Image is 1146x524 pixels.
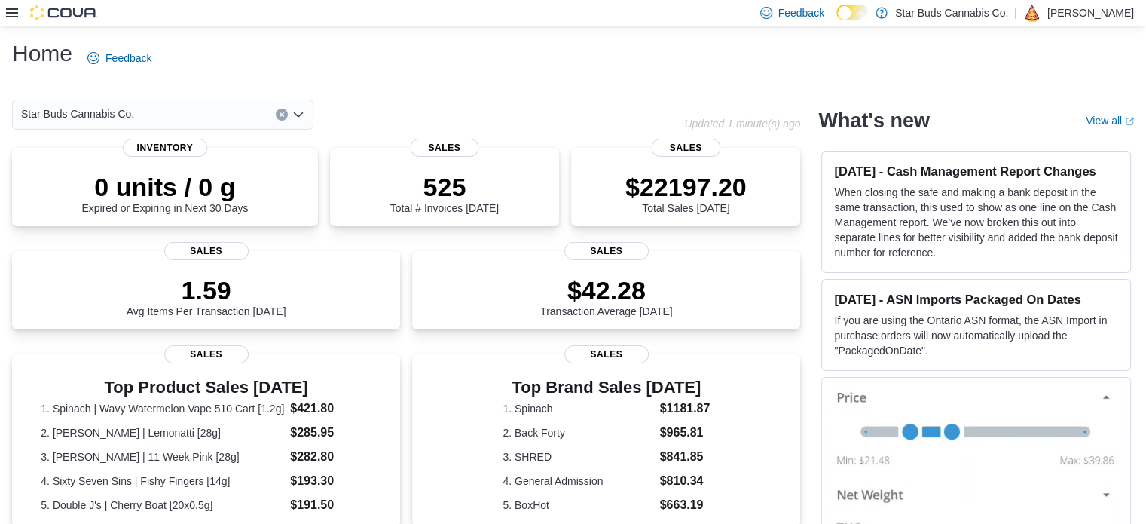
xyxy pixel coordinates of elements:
h2: What's new [818,109,929,133]
dd: $285.95 [290,424,371,442]
dt: 3. [PERSON_NAME] | 11 Week Pink [28g] [41,449,284,464]
img: Cova [30,5,98,20]
dt: 4. Sixty Seven Sins | Fishy Fingers [14g] [41,473,284,489]
span: Feedback [778,5,824,20]
a: View allExternal link [1086,115,1134,127]
div: Expired or Expiring in Next 30 Days [81,172,248,214]
h3: Top Product Sales [DATE] [41,378,371,397]
dd: $965.81 [660,424,711,442]
span: Sales [164,345,249,363]
h3: Top Brand Sales [DATE] [503,378,710,397]
span: Star Buds Cannabis Co. [21,105,134,123]
dt: 3. SHRED [503,449,653,464]
h3: [DATE] - ASN Imports Packaged On Dates [834,292,1118,307]
dd: $841.85 [660,448,711,466]
dt: 2. [PERSON_NAME] | Lemonatti [28g] [41,425,284,440]
span: Feedback [105,51,151,66]
span: Sales [410,139,478,157]
dt: 5. BoxHot [503,498,653,513]
p: 0 units / 0 g [81,172,248,202]
span: Dark Mode [836,20,837,21]
dd: $663.19 [660,496,711,514]
dd: $282.80 [290,448,371,466]
div: Total Sales [DATE] [625,172,747,214]
div: Transaction Average [DATE] [540,275,673,317]
span: Sales [652,139,720,157]
p: [PERSON_NAME] [1047,4,1134,22]
dt: 1. Spinach | Wavy Watermelon Vape 510 Cart [1.2g] [41,401,284,416]
span: Sales [164,242,249,260]
p: If you are using the Ontario ASN format, the ASN Import in purchase orders will now automatically... [834,313,1118,358]
h3: [DATE] - Cash Management Report Changes [834,164,1118,179]
span: Inventory [123,139,207,157]
div: Avg Items Per Transaction [DATE] [127,275,286,317]
p: Star Buds Cannabis Co. [895,4,1008,22]
p: When closing the safe and making a bank deposit in the same transaction, this used to show as one... [834,185,1118,260]
p: | [1014,4,1017,22]
dd: $193.30 [290,472,371,490]
svg: External link [1125,117,1134,126]
button: Clear input [276,109,288,121]
p: 525 [390,172,499,202]
p: $22197.20 [625,172,747,202]
dd: $191.50 [290,496,371,514]
dt: 2. Back Forty [503,425,653,440]
div: Harrison Lewis [1023,4,1041,22]
p: $42.28 [540,275,673,305]
p: Updated 1 minute(s) ago [684,118,800,130]
dt: 1. Spinach [503,401,653,416]
dt: 4. General Admission [503,473,653,489]
div: Total # Invoices [DATE] [390,172,499,214]
dd: $810.34 [660,472,711,490]
span: Sales [564,345,649,363]
span: Sales [564,242,649,260]
dd: $421.80 [290,400,371,418]
dt: 5. Double J's | Cherry Boat [20x0.5g] [41,498,284,513]
input: Dark Mode [836,5,868,20]
a: Feedback [81,43,157,73]
p: 1.59 [127,275,286,305]
button: Open list of options [292,109,304,121]
dd: $1181.87 [660,400,711,418]
h1: Home [12,38,72,69]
